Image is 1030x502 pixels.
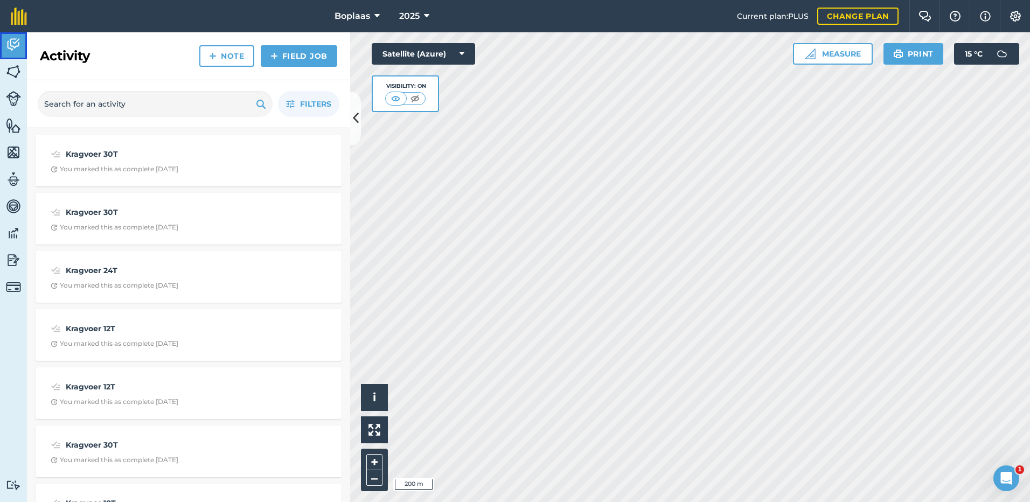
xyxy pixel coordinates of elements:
[6,280,21,295] img: svg+xml;base64,PD94bWwgdmVyc2lvbj0iMS4wIiBlbmNvZGluZz0idXRmLTgiPz4KPCEtLSBHZW5lcmF0b3I6IEFkb2JlIE...
[817,8,899,25] a: Change plan
[991,43,1013,65] img: svg+xml;base64,PD94bWwgdmVyc2lvbj0iMS4wIiBlbmNvZGluZz0idXRmLTgiPz4KPCEtLSBHZW5lcmF0b3I6IEFkb2JlIE...
[737,10,809,22] span: Current plan : PLUS
[51,223,178,232] div: You marked this as complete [DATE]
[6,198,21,214] img: svg+xml;base64,PD94bWwgdmVyc2lvbj0iMS4wIiBlbmNvZGluZz0idXRmLTgiPz4KPCEtLSBHZW5lcmF0b3I6IEFkb2JlIE...
[6,37,21,53] img: svg+xml;base64,PD94bWwgdmVyc2lvbj0iMS4wIiBlbmNvZGluZz0idXRmLTgiPz4KPCEtLSBHZW5lcmF0b3I6IEFkb2JlIE...
[42,257,335,296] a: Kragvoer 24TClock with arrow pointing clockwiseYou marked this as complete [DATE]
[6,171,21,187] img: svg+xml;base64,PD94bWwgdmVyc2lvbj0iMS4wIiBlbmNvZGluZz0idXRmLTgiPz4KPCEtLSBHZW5lcmF0b3I6IEFkb2JlIE...
[954,43,1019,65] button: 15 °C
[389,93,402,104] img: svg+xml;base64,PHN2ZyB4bWxucz0iaHR0cDovL3d3dy53My5vcmcvMjAwMC9zdmciIHdpZHRoPSI1MCIgaGVpZ2h0PSI0MC...
[373,391,376,404] span: i
[51,148,61,161] img: svg+xml;base64,PD94bWwgdmVyc2lvbj0iMS4wIiBlbmNvZGluZz0idXRmLTgiPz4KPCEtLSBHZW5lcmF0b3I6IEFkb2JlIE...
[949,11,962,22] img: A question mark icon
[399,10,420,23] span: 2025
[300,98,331,110] span: Filters
[805,48,816,59] img: Ruler icon
[1015,465,1024,474] span: 1
[51,264,61,277] img: svg+xml;base64,PD94bWwgdmVyc2lvbj0iMS4wIiBlbmNvZGluZz0idXRmLTgiPz4KPCEtLSBHZW5lcmF0b3I6IEFkb2JlIE...
[965,43,983,65] span: 15 ° C
[6,144,21,161] img: svg+xml;base64,PHN2ZyB4bWxucz0iaHR0cDovL3d3dy53My5vcmcvMjAwMC9zdmciIHdpZHRoPSI1NiIgaGVpZ2h0PSI2MC...
[66,264,236,276] strong: Kragvoer 24T
[51,380,61,393] img: svg+xml;base64,PD94bWwgdmVyc2lvbj0iMS4wIiBlbmNvZGluZz0idXRmLTgiPz4KPCEtLSBHZW5lcmF0b3I6IEFkb2JlIE...
[51,399,58,406] img: Clock with arrow pointing clockwise
[6,64,21,80] img: svg+xml;base64,PHN2ZyB4bWxucz0iaHR0cDovL3d3dy53My5vcmcvMjAwMC9zdmciIHdpZHRoPSI1NiIgaGVpZ2h0PSI2MC...
[408,93,422,104] img: svg+xml;base64,PHN2ZyB4bWxucz0iaHR0cDovL3d3dy53My5vcmcvMjAwMC9zdmciIHdpZHRoPSI1MCIgaGVpZ2h0PSI0MC...
[6,225,21,241] img: svg+xml;base64,PD94bWwgdmVyc2lvbj0iMS4wIiBlbmNvZGluZz0idXRmLTgiPz4KPCEtLSBHZW5lcmF0b3I6IEFkb2JlIE...
[270,50,278,62] img: svg+xml;base64,PHN2ZyB4bWxucz0iaHR0cDovL3d3dy53My5vcmcvMjAwMC9zdmciIHdpZHRoPSIxNCIgaGVpZ2h0PSIyNC...
[51,224,58,231] img: Clock with arrow pointing clockwise
[51,206,61,219] img: svg+xml;base64,PD94bWwgdmVyc2lvbj0iMS4wIiBlbmNvZGluZz0idXRmLTgiPz4KPCEtLSBHZW5lcmF0b3I6IEFkb2JlIE...
[993,465,1019,491] iframe: Intercom live chat
[893,47,903,60] img: svg+xml;base64,PHN2ZyB4bWxucz0iaHR0cDovL3d3dy53My5vcmcvMjAwMC9zdmciIHdpZHRoPSIxOSIgaGVpZ2h0PSIyNC...
[51,456,178,464] div: You marked this as complete [DATE]
[6,252,21,268] img: svg+xml;base64,PD94bWwgdmVyc2lvbj0iMS4wIiBlbmNvZGluZz0idXRmLTgiPz4KPCEtLSBHZW5lcmF0b3I6IEFkb2JlIE...
[51,281,178,290] div: You marked this as complete [DATE]
[66,381,236,393] strong: Kragvoer 12T
[51,339,178,348] div: You marked this as complete [DATE]
[209,50,217,62] img: svg+xml;base64,PHN2ZyB4bWxucz0iaHR0cDovL3d3dy53My5vcmcvMjAwMC9zdmciIHdpZHRoPSIxNCIgaGVpZ2h0PSIyNC...
[385,82,426,90] div: Visibility: On
[66,439,236,451] strong: Kragvoer 30T
[66,206,236,218] strong: Kragvoer 30T
[66,323,236,334] strong: Kragvoer 12T
[6,91,21,106] img: svg+xml;base64,PD94bWwgdmVyc2lvbj0iMS4wIiBlbmNvZGluZz0idXRmLTgiPz4KPCEtLSBHZW5lcmF0b3I6IEFkb2JlIE...
[6,117,21,134] img: svg+xml;base64,PHN2ZyB4bWxucz0iaHR0cDovL3d3dy53My5vcmcvMjAwMC9zdmciIHdpZHRoPSI1NiIgaGVpZ2h0PSI2MC...
[368,424,380,436] img: Four arrows, one pointing top left, one top right, one bottom right and the last bottom left
[1009,11,1022,22] img: A cog icon
[980,10,991,23] img: svg+xml;base64,PHN2ZyB4bWxucz0iaHR0cDovL3d3dy53My5vcmcvMjAwMC9zdmciIHdpZHRoPSIxNyIgaGVpZ2h0PSIxNy...
[51,438,61,451] img: svg+xml;base64,PD94bWwgdmVyc2lvbj0iMS4wIiBlbmNvZGluZz0idXRmLTgiPz4KPCEtLSBHZW5lcmF0b3I6IEFkb2JlIE...
[361,384,388,411] button: i
[335,10,370,23] span: Boplaas
[256,97,266,110] img: svg+xml;base64,PHN2ZyB4bWxucz0iaHR0cDovL3d3dy53My5vcmcvMjAwMC9zdmciIHdpZHRoPSIxOSIgaGVpZ2h0PSIyNC...
[261,45,337,67] a: Field Job
[40,47,90,65] h2: Activity
[66,148,236,160] strong: Kragvoer 30T
[366,454,382,470] button: +
[51,322,61,335] img: svg+xml;base64,PD94bWwgdmVyc2lvbj0iMS4wIiBlbmNvZGluZz0idXRmLTgiPz4KPCEtLSBHZW5lcmF0b3I6IEFkb2JlIE...
[42,141,335,180] a: Kragvoer 30TClock with arrow pointing clockwiseYou marked this as complete [DATE]
[883,43,944,65] button: Print
[51,398,178,406] div: You marked this as complete [DATE]
[51,165,178,173] div: You marked this as complete [DATE]
[6,480,21,490] img: svg+xml;base64,PD94bWwgdmVyc2lvbj0iMS4wIiBlbmNvZGluZz0idXRmLTgiPz4KPCEtLSBHZW5lcmF0b3I6IEFkb2JlIE...
[11,8,27,25] img: fieldmargin Logo
[42,374,335,413] a: Kragvoer 12TClock with arrow pointing clockwiseYou marked this as complete [DATE]
[278,91,339,117] button: Filters
[42,199,335,238] a: Kragvoer 30TClock with arrow pointing clockwiseYou marked this as complete [DATE]
[372,43,475,65] button: Satellite (Azure)
[42,432,335,471] a: Kragvoer 30TClock with arrow pointing clockwiseYou marked this as complete [DATE]
[793,43,873,65] button: Measure
[51,166,58,173] img: Clock with arrow pointing clockwise
[51,282,58,289] img: Clock with arrow pointing clockwise
[918,11,931,22] img: Two speech bubbles overlapping with the left bubble in the forefront
[366,470,382,486] button: –
[42,316,335,354] a: Kragvoer 12TClock with arrow pointing clockwiseYou marked this as complete [DATE]
[51,340,58,347] img: Clock with arrow pointing clockwise
[199,45,254,67] a: Note
[51,457,58,464] img: Clock with arrow pointing clockwise
[38,91,273,117] input: Search for an activity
